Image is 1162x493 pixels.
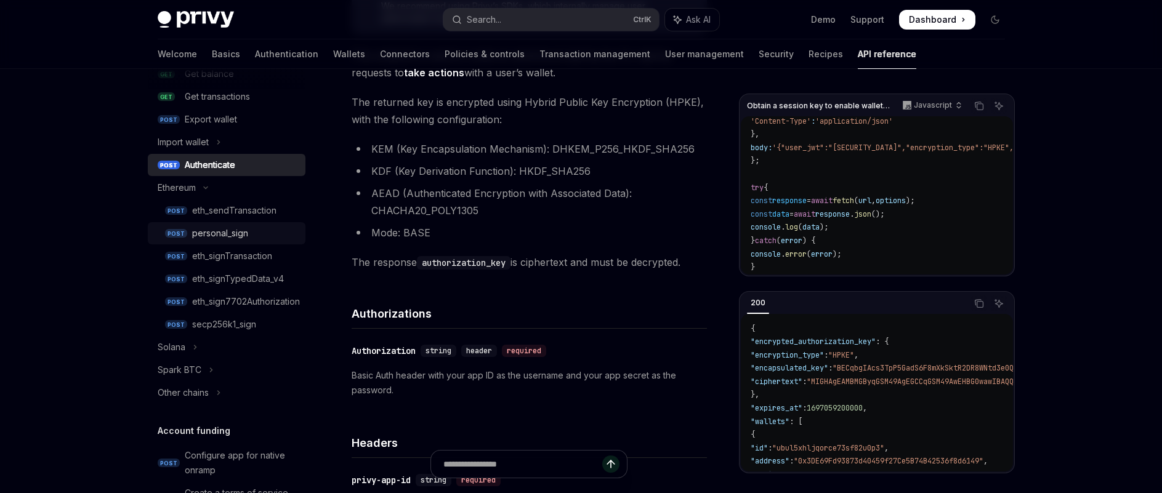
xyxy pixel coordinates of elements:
[807,249,811,259] span: (
[148,86,305,108] a: GETGet transactions
[502,345,546,357] div: required
[751,430,755,439] span: {
[985,10,1005,30] button: Toggle dark mode
[751,324,755,334] span: {
[751,129,759,139] span: },
[794,456,983,466] span: "0x3DE69Fd93873d40459f27Ce5B74B42536f8d6149"
[854,350,858,360] span: ,
[158,39,197,69] a: Welcome
[165,320,187,329] span: POST
[158,180,196,195] div: Ethereum
[807,196,811,206] span: =
[158,385,209,400] div: Other chains
[811,116,815,126] span: :
[971,98,987,114] button: Copy the contents from the code block
[858,196,871,206] span: url
[443,451,602,478] input: Ask a question...
[811,249,833,259] span: error
[148,108,305,130] a: POSTExport wallet
[850,14,884,26] a: Support
[751,403,802,413] span: "expires_at"
[751,143,772,153] span: body:
[824,350,828,360] span: :
[185,112,237,127] div: Export wallet
[751,337,876,347] span: "encrypted_authorization_key"
[871,209,884,219] span: ();
[352,94,707,128] span: The returned key is encrypted using Hybrid Public Key Encryption (HPKE), with the following confi...
[751,222,781,232] span: console
[751,236,755,246] span: }
[747,101,891,111] span: Obtain a session key to enable wallet access.
[828,363,833,373] span: :
[212,39,240,69] a: Basics
[158,340,185,355] div: Solana
[380,39,430,69] a: Connectors
[192,317,256,332] div: secp256k1_sign
[148,268,305,290] a: POSTeth_signTypedData_v4
[192,226,248,241] div: personal_sign
[158,459,180,468] span: POST
[352,435,707,451] h4: Headers
[858,39,916,69] a: API reference
[751,470,802,479] span: "chain_type"
[781,222,785,232] span: .
[850,470,854,479] span: ,
[751,443,768,453] span: "id"
[665,9,719,31] button: Toggle assistant panel
[781,236,802,246] span: error
[785,249,807,259] span: error
[794,209,815,219] span: await
[751,390,759,399] span: },
[863,403,867,413] span: ,
[811,14,836,26] a: Demo
[909,14,956,26] span: Dashboard
[148,131,305,153] button: Toggle Import wallet section
[158,115,180,124] span: POST
[148,177,305,199] button: Toggle Ethereum section
[772,209,789,219] span: data
[896,95,967,116] button: Javascript
[417,256,510,270] code: authorization_key
[789,417,802,427] span: : [
[802,222,820,232] span: data
[148,359,305,381] button: Toggle Spark BTC section
[789,456,794,466] span: :
[854,196,858,206] span: (
[833,196,854,206] span: fetch
[764,183,768,193] span: {
[192,294,300,309] div: eth_sign7702Authorization
[192,271,284,286] div: eth_signTypedData_v4
[751,116,811,126] span: 'Content-Type'
[148,336,305,358] button: Toggle Solana section
[158,135,209,150] div: Import wallet
[871,196,876,206] span: ,
[158,161,180,170] span: POST
[809,39,843,69] a: Recipes
[352,345,416,357] div: Authorization
[768,443,772,453] span: :
[876,196,906,206] span: options
[820,222,828,232] span: );
[192,249,272,263] div: eth_signTransaction
[884,443,889,453] span: ,
[781,249,785,259] span: .
[751,417,789,427] span: "wallets"
[747,295,769,310] div: 200
[255,39,318,69] a: Authentication
[165,275,187,284] span: POST
[751,377,802,387] span: "ciphertext"
[148,382,305,404] button: Toggle Other chains section
[426,346,451,356] span: string
[802,236,815,246] span: ) {
[751,196,772,206] span: const
[751,209,772,219] span: const
[192,203,276,218] div: eth_sendTransaction
[352,140,707,158] li: KEM (Key Encapsulation Mechanism): DHKEM_P256_HKDF_SHA256
[914,100,952,110] p: Javascript
[828,350,854,360] span: "HPKE"
[798,222,802,232] span: (
[772,443,884,453] span: "ubul5xhljqorce73sf82u0p3"
[759,39,794,69] a: Security
[148,245,305,267] a: POSTeth_signTransaction
[751,156,759,166] span: };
